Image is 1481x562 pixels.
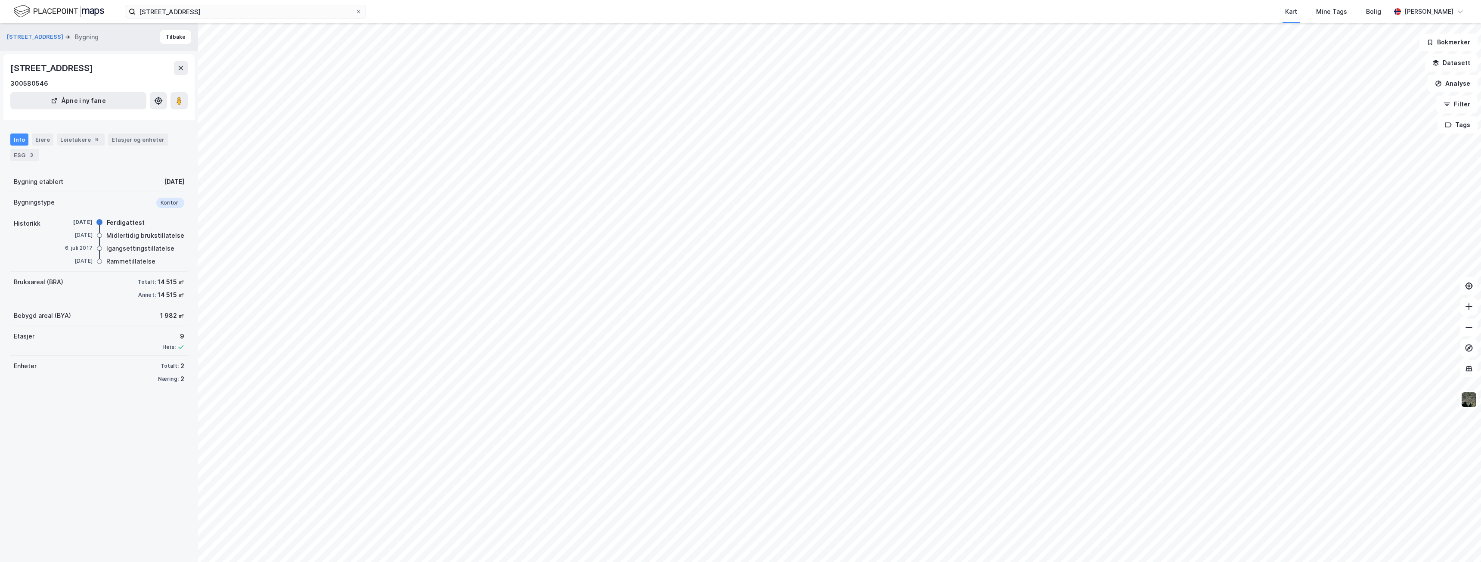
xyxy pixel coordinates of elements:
div: Næring: [158,376,179,382]
div: Mine Tags [1316,6,1347,17]
div: Bygning etablert [14,177,63,187]
div: Bygningstype [14,197,55,208]
div: [DATE] [58,257,93,265]
button: Bokmerker [1419,34,1478,51]
div: [STREET_ADDRESS] [10,61,95,75]
div: Historikk [14,218,40,229]
div: Leietakere [57,134,105,146]
div: Eiere [32,134,53,146]
button: Tilbake [160,30,191,44]
div: Rammetillatelse [106,256,155,267]
div: Totalt: [138,279,156,286]
div: 14 515 ㎡ [158,277,184,287]
button: [STREET_ADDRESS] [7,33,65,41]
div: 3 [27,151,36,159]
button: Analyse [1428,75,1478,92]
button: Tags [1438,116,1478,134]
div: Heis: [162,344,176,351]
div: [DATE] [58,218,93,226]
div: Bygning [75,32,99,42]
div: 6. juli 2017 [58,244,93,252]
div: ESG [10,149,39,161]
div: Totalt: [161,363,179,369]
div: 14 515 ㎡ [158,290,184,300]
div: 2 [180,361,184,371]
input: Søk på adresse, matrikkel, gårdeiere, leietakere eller personer [136,5,355,18]
div: Etasjer og enheter [112,136,164,143]
div: [PERSON_NAME] [1404,6,1453,17]
div: Bruksareal (BRA) [14,277,63,287]
div: [DATE] [58,231,93,239]
div: Igangsettingstillatelse [106,243,174,254]
div: Kart [1285,6,1297,17]
div: 9 [93,135,101,144]
img: logo.f888ab2527a4732fd821a326f86c7f29.svg [14,4,104,19]
div: Bebygd areal (BYA) [14,310,71,321]
div: 9 [162,331,184,342]
div: Enheter [14,361,37,371]
button: Filter [1436,96,1478,113]
div: [DATE] [164,177,184,187]
img: 9k= [1461,391,1477,408]
div: 1 982 ㎡ [160,310,184,321]
div: Etasjer [14,331,34,342]
button: Datasett [1425,54,1478,71]
div: Info [10,134,28,146]
div: 2 [180,374,184,384]
div: 300580546 [10,78,48,89]
div: Bolig [1366,6,1381,17]
button: Åpne i ny fane [10,92,146,109]
div: Annet: [138,292,156,298]
div: Midlertidig brukstillatelse [106,230,184,241]
div: Ferdigattest [107,217,145,228]
iframe: Chat Widget [1438,521,1481,562]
